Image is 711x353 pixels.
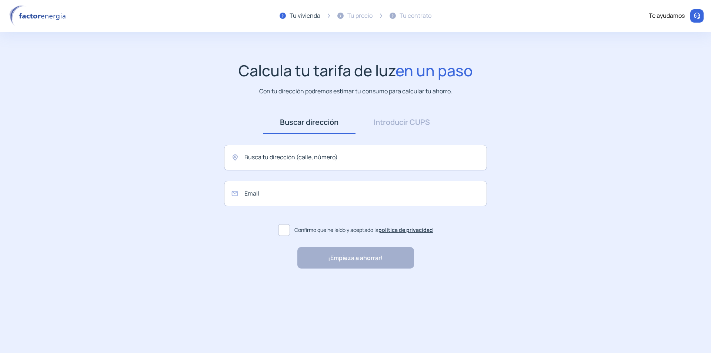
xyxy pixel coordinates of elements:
div: Tu precio [347,11,373,21]
img: logo factor [7,5,70,27]
div: Tu vivienda [290,11,320,21]
div: Tu contrato [400,11,431,21]
h1: Calcula tu tarifa de luz [238,61,473,80]
img: llamar [693,12,701,20]
a: Introducir CUPS [355,111,448,134]
p: Con tu dirección podremos estimar tu consumo para calcular tu ahorro. [259,87,452,96]
a: política de privacidad [378,226,433,233]
a: Buscar dirección [263,111,355,134]
span: en un paso [395,60,473,81]
div: Te ayudamos [649,11,685,21]
span: Confirmo que he leído y aceptado la [294,226,433,234]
